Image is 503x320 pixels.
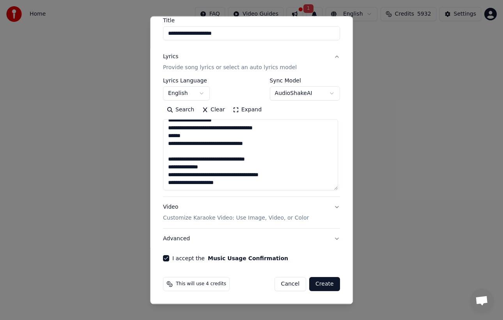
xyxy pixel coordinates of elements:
div: Lyrics [163,53,178,61]
label: Sync Model [270,78,340,84]
button: LyricsProvide song lyrics or select an auto lyrics model [163,47,340,78]
div: LyricsProvide song lyrics or select an auto lyrics model [163,78,340,197]
button: I accept the [208,256,288,261]
label: I accept the [172,256,288,261]
label: Title [163,18,340,23]
button: Search [163,104,198,116]
button: Cancel [275,277,306,291]
p: Provide song lyrics or select an auto lyrics model [163,64,297,72]
label: Lyrics Language [163,78,210,84]
button: Create [309,277,340,291]
button: VideoCustomize Karaoke Video: Use Image, Video, or Color [163,197,340,229]
span: This will use 4 credits [176,281,226,288]
button: Expand [229,104,266,116]
button: Advanced [163,229,340,249]
button: Clear [198,104,229,116]
div: Video [163,204,309,222]
p: Customize Karaoke Video: Use Image, Video, or Color [163,215,309,222]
